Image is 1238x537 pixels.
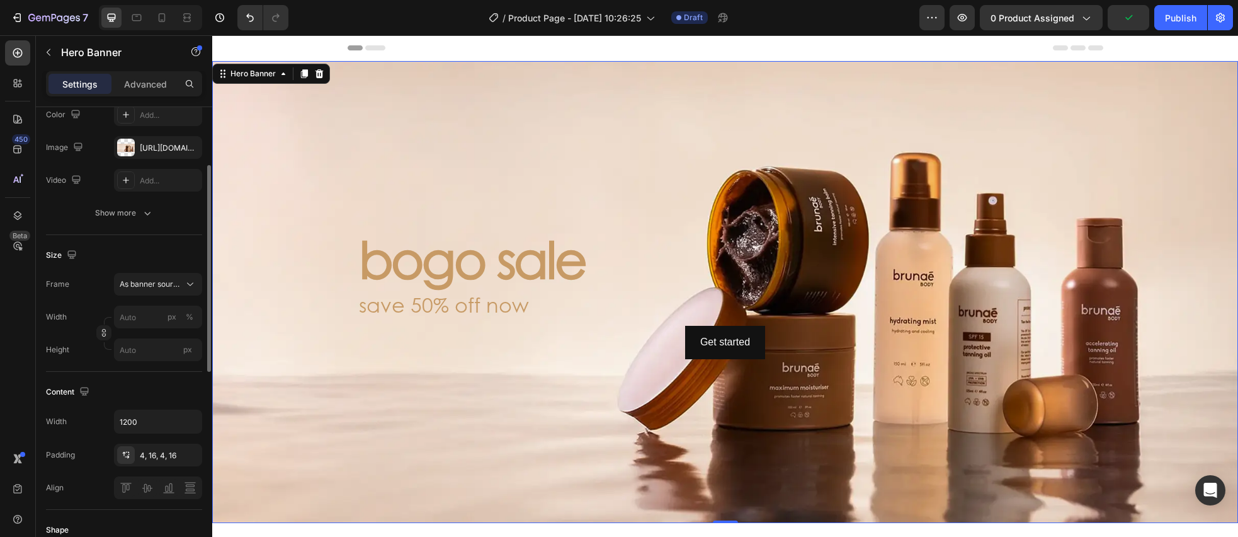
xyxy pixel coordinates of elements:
button: 7 [5,5,94,30]
button: px [182,309,197,325]
div: Content [46,384,92,401]
span: px [183,345,192,354]
span: As banner source [120,279,181,290]
div: Publish [1165,11,1196,25]
iframe: Design area [212,35,1238,537]
div: Shape [46,524,69,536]
input: px% [114,306,202,328]
button: As banner source [114,273,202,296]
span: 0 product assigned [991,11,1074,25]
span: Draft [684,12,703,23]
div: Video [46,172,84,189]
div: Add... [140,175,199,187]
div: Image [46,139,86,156]
span: Product Page - [DATE] 10:26:25 [508,11,641,25]
div: Color [46,107,83,124]
button: 0 product assigned [980,5,1103,30]
div: % [186,311,193,323]
div: Get started [488,298,538,316]
div: Show more [95,207,154,219]
input: Auto [115,410,202,433]
button: % [164,309,179,325]
div: Open Intercom Messenger [1195,475,1225,505]
p: Advanced [124,78,167,91]
label: Frame [46,279,69,290]
div: Undo/Redo [237,5,288,30]
input: px [114,338,202,361]
div: Beta [9,231,30,241]
div: Padding [46,449,75,461]
div: Size [46,247,79,264]
p: Settings [62,78,98,91]
div: 4, 16, 4, 16 [140,450,199,461]
div: Width [46,416,67,427]
div: 450 [12,134,30,144]
div: [URL][DOMAIN_NAME] [140,142,199,154]
div: Hero Banner [16,33,66,44]
p: Hero Banner [61,45,168,60]
div: px [168,311,176,323]
label: Width [46,311,67,323]
label: Height [46,344,69,355]
button: Get started [473,291,553,324]
div: Add... [140,110,199,121]
button: Show more [46,202,202,224]
div: Align [46,482,64,494]
p: 7 [82,10,88,25]
button: Publish [1154,5,1207,30]
span: / [503,11,506,25]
